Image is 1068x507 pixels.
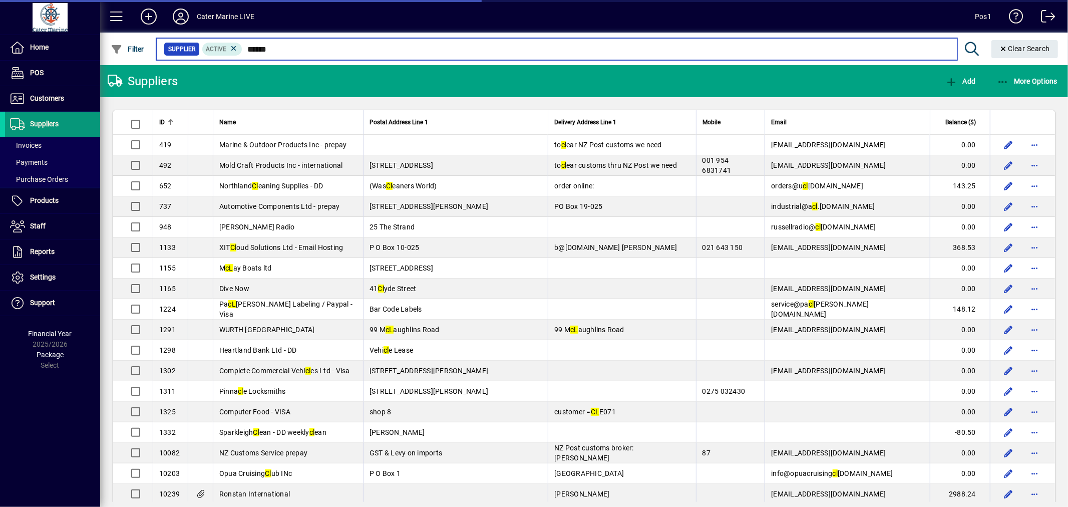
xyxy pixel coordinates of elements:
[994,72,1060,90] button: More Options
[384,346,389,354] em: cl
[30,222,46,230] span: Staff
[999,45,1050,53] span: Clear Search
[554,444,634,462] span: NZ Post customs broker: [PERSON_NAME]
[165,8,197,26] button: Profile
[219,490,290,498] span: Ronstan International
[930,361,990,381] td: 0.00
[370,182,437,190] span: (Was eaners World)
[5,35,100,60] a: Home
[5,265,100,290] a: Settings
[228,300,236,308] em: cL
[930,402,990,422] td: 0.00
[554,117,616,128] span: Delivery Address Line 1
[5,188,100,213] a: Products
[1026,157,1042,173] button: More options
[370,264,433,272] span: [STREET_ADDRESS]
[771,285,886,293] span: [EMAIL_ADDRESS][DOMAIN_NAME]
[930,155,990,176] td: 0.00
[702,387,746,395] span: 0275 032430
[930,258,990,279] td: 0.00
[305,367,311,375] em: cl
[702,449,711,457] span: 87
[206,46,227,53] span: Active
[219,285,249,293] span: Dive Now
[202,43,242,56] mat-chip: Activation Status: Active
[771,367,886,375] span: [EMAIL_ADDRESS][DOMAIN_NAME]
[370,202,488,210] span: [STREET_ADDRESS][PERSON_NAME]
[159,346,176,354] span: 1298
[159,326,176,334] span: 1291
[930,320,990,340] td: 0.00
[159,243,176,251] span: 1133
[1000,404,1016,420] button: Edit
[930,484,990,504] td: 2988.24
[159,469,180,477] span: 10203
[930,443,990,463] td: 0.00
[238,387,243,395] em: cl
[833,469,838,477] em: cl
[1026,363,1042,379] button: More options
[370,449,442,457] span: GST & Levy on imports
[378,285,385,293] em: Cl
[771,490,886,498] span: [EMAIL_ADDRESS][DOMAIN_NAME]
[930,279,990,299] td: 0.00
[30,94,64,102] span: Customers
[108,40,147,58] button: Filter
[554,202,602,210] span: PO Box 19-025
[219,117,236,128] span: Name
[370,408,392,416] span: shop 8
[930,381,990,402] td: 0.00
[370,346,413,354] span: Vehi e Lease
[930,196,990,217] td: 0.00
[219,449,307,457] span: NZ Customs Service prepay
[1000,445,1016,461] button: Edit
[702,156,732,174] span: 001 954 6831741
[1000,363,1016,379] button: Edit
[812,202,818,210] em: cl
[1026,301,1042,317] button: More options
[1000,301,1016,317] button: Edit
[591,408,600,416] em: CL
[554,490,609,498] span: [PERSON_NAME]
[5,291,100,316] a: Support
[37,351,64,359] span: Package
[1026,465,1042,481] button: More options
[997,77,1058,85] span: More Options
[370,243,420,251] span: P O Box 10-025
[1026,239,1042,256] button: More options
[219,117,357,128] div: Name
[219,202,340,210] span: Automotive Components Ltd - prepay
[219,182,323,190] span: Northland eaning Supplies - DD
[30,273,56,281] span: Settings
[159,428,176,436] span: 1332
[30,299,55,307] span: Support
[219,408,290,416] span: Computer Food - VISA
[1000,219,1016,235] button: Edit
[309,428,315,436] em: cl
[771,449,886,457] span: [EMAIL_ADDRESS][DOMAIN_NAME]
[219,300,352,318] span: Pa [PERSON_NAME] Labeling / Paypal - Visa
[5,154,100,171] a: Payments
[370,223,415,231] span: 25 The Strand
[219,243,343,251] span: XIT oud Solutions Ltd - Email Hosting
[554,326,624,334] span: 99 M aughlins Road
[771,117,924,128] div: Email
[219,161,343,169] span: Mold Craft Products Inc - international
[111,45,144,53] span: Filter
[108,73,178,89] div: Suppliers
[771,161,886,169] span: [EMAIL_ADDRESS][DOMAIN_NAME]
[219,428,326,436] span: Sparkleigh ean - DD weekly ean
[159,285,176,293] span: 1165
[945,77,975,85] span: Add
[159,117,165,128] span: ID
[30,247,55,256] span: Reports
[5,171,100,188] a: Purchase Orders
[1000,157,1016,173] button: Edit
[561,161,567,169] em: cl
[219,367,350,375] span: Complete Commercial Vehi es Ltd - Visa
[1000,260,1016,276] button: Edit
[554,141,662,149] span: to ear NZ Post customs we need
[370,285,417,293] span: 41 yde Street
[1033,2,1055,35] a: Logout
[1000,178,1016,194] button: Edit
